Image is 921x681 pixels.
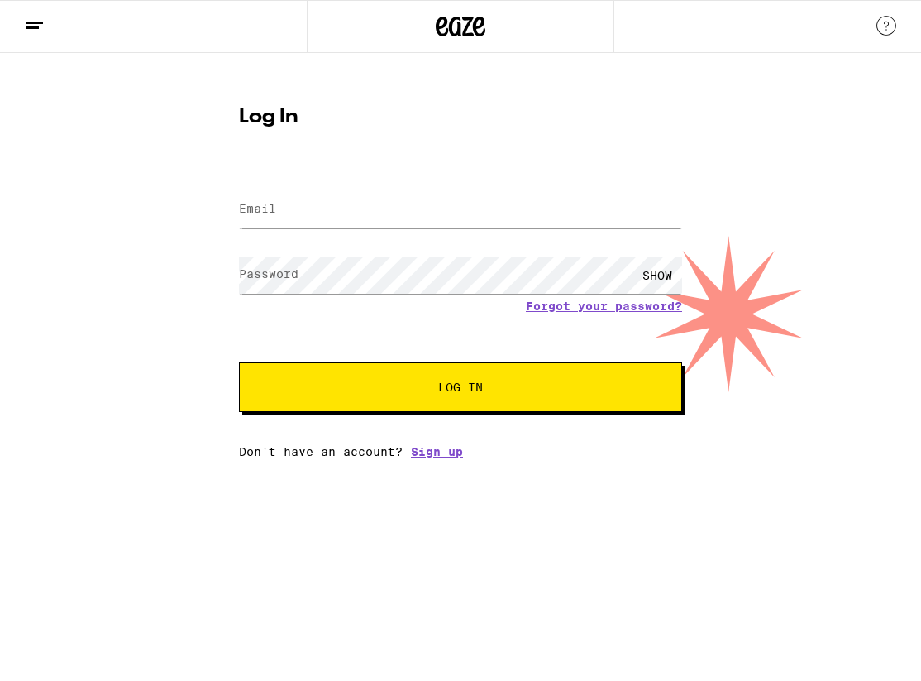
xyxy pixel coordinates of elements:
input: Email [239,191,682,228]
h1: Log In [239,108,682,127]
button: Log In [239,362,682,412]
a: Sign up [411,445,463,458]
label: Password [239,267,298,281]
div: Don't have an account? [239,445,682,458]
a: Forgot your password? [526,300,682,313]
label: Email [239,202,276,215]
span: Log In [438,381,483,393]
div: SHOW [632,257,682,294]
